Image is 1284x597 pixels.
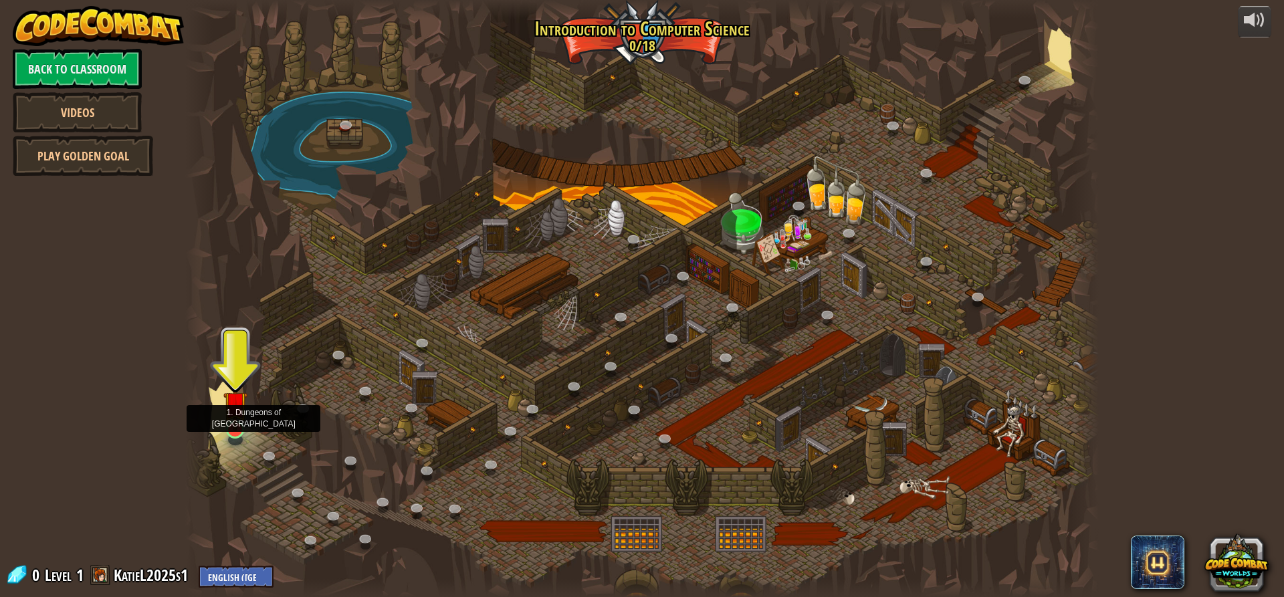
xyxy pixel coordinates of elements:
[13,92,142,132] a: Videos
[13,6,184,46] img: CodeCombat - Learn how to code by playing a game
[13,136,153,176] a: Play Golden Goal
[32,564,43,586] span: 0
[76,564,84,586] span: 1
[114,564,192,586] a: KatieL2025s1
[45,564,72,586] span: Level
[1238,6,1271,37] button: Adjust volume
[13,49,142,89] a: Back to Classroom
[223,376,247,431] img: level-banner-unstarted.png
